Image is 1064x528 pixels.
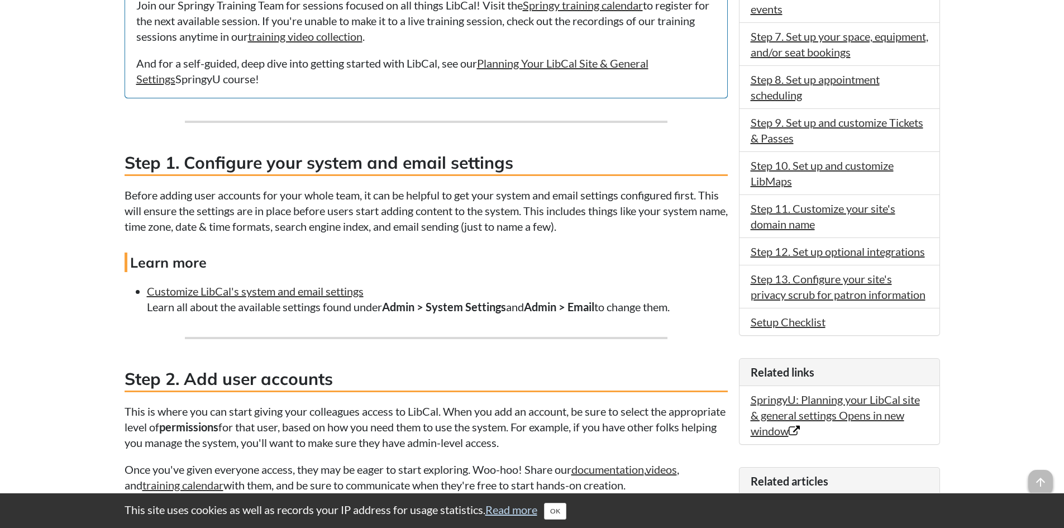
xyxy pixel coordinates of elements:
span: arrow_upward [1028,470,1053,494]
a: Step 12. Set up optional integrations [751,245,925,258]
div: This site uses cookies as well as records your IP address for usage statistics. [113,502,951,520]
a: Step 9. Set up and customize Tickets & Passes [751,116,923,145]
a: videos [646,463,677,476]
a: Step 8. Set up appointment scheduling [751,73,880,102]
a: Step 10. Set up and customize LibMaps [751,159,894,188]
h3: Step 1. Configure your system and email settings [125,151,728,176]
strong: Admin > Email [524,300,594,313]
a: Step 11. Customize your site's domain name [751,202,895,231]
li: Learn all about the available settings found under and to change them. [147,283,728,315]
a: training video collection [248,30,362,43]
span: Related links [751,365,814,379]
strong: Admin > System Settings [382,300,506,313]
p: Once you've given everyone access, they may be eager to start exploring. Woo-hoo! Share our , , a... [125,462,728,493]
a: Setup Checklist [751,315,826,329]
a: Step 7. Set up your space, equipment, and/or seat bookings [751,30,928,59]
a: training calendar [142,478,223,492]
a: Read more [485,503,537,516]
p: This is where you can start giving your colleagues access to LibCal. When you add an account, be ... [125,403,728,450]
h4: Learn more [125,253,728,272]
p: Before adding user accounts for your whole team, it can be helpful to get your system and email s... [125,187,728,234]
a: documentation [571,463,644,476]
a: arrow_upward [1028,471,1053,484]
strong: permissions [159,420,218,434]
a: SpringyU: Planning your LibCal site & general settings Opens in new window [751,393,920,437]
span: Related articles [751,474,828,488]
a: Step 13. Configure your site's privacy scrub for patron information [751,272,925,301]
p: And for a self-guided, deep dive into getting started with LibCal, see our SpringyU course! [136,55,716,87]
a: Customize LibCal's system and email settings [147,284,364,298]
button: Close [544,503,566,520]
h3: Step 2. Add user accounts [125,367,728,392]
